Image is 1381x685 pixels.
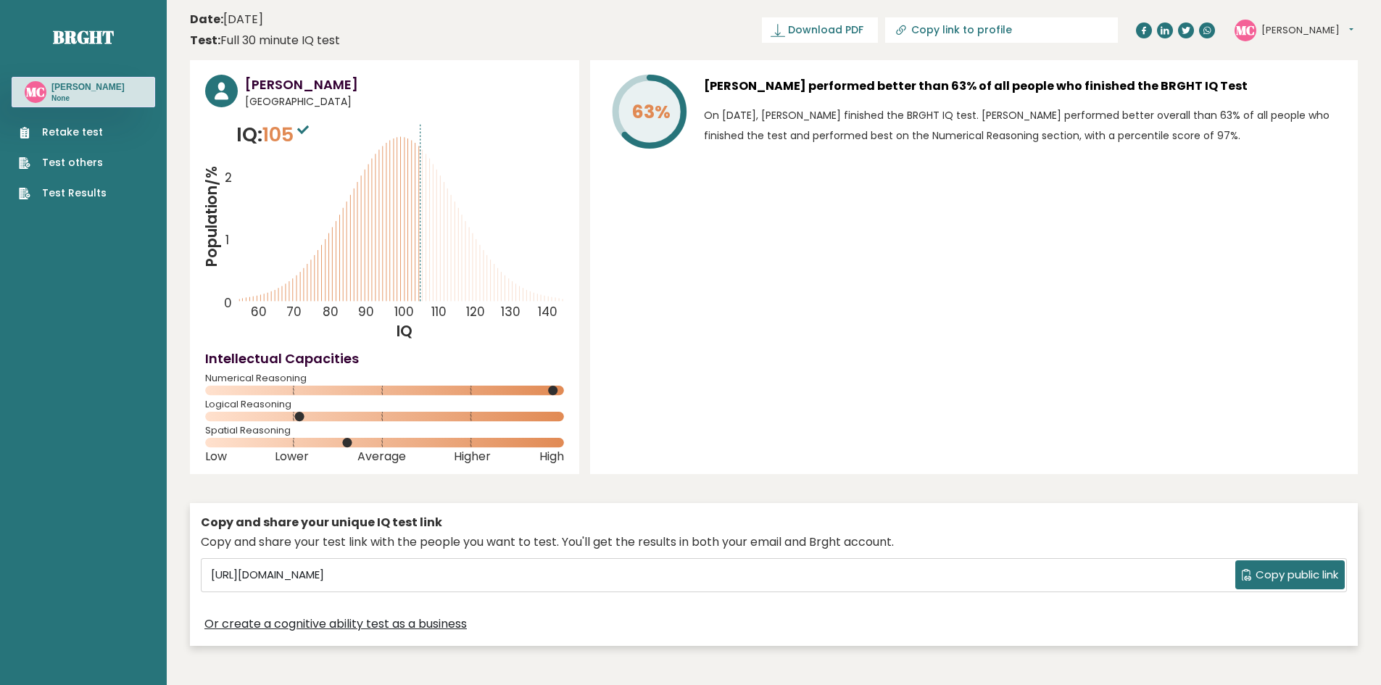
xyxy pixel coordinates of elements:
a: Test Results [19,186,107,201]
span: 105 [262,121,312,148]
tspan: 130 [502,303,521,320]
span: Average [357,454,406,460]
text: MC [1236,21,1255,38]
tspan: 120 [466,303,485,320]
tspan: 100 [394,303,414,320]
tspan: 140 [538,303,557,320]
a: Test others [19,155,107,170]
span: Download PDF [788,22,863,38]
span: High [539,454,564,460]
div: Copy and share your test link with the people you want to test. You'll get the results in both yo... [201,534,1347,551]
b: Test: [190,32,220,49]
text: MC [26,83,45,100]
span: [GEOGRAPHIC_DATA] [245,94,564,109]
div: Copy and share your unique IQ test link [201,514,1347,531]
a: Download PDF [762,17,878,43]
p: None [51,94,125,104]
span: Logical Reasoning [205,402,564,407]
a: Brght [53,25,114,49]
time: [DATE] [190,11,263,28]
span: Higher [454,454,491,460]
p: On [DATE], [PERSON_NAME] finished the BRGHT IQ test. [PERSON_NAME] performed better overall than ... [704,105,1343,146]
h3: [PERSON_NAME] [245,75,564,94]
span: Numerical Reasoning [205,375,564,381]
h3: [PERSON_NAME] performed better than 63% of all people who finished the BRGHT IQ Test [704,75,1343,98]
tspan: 0 [224,294,232,312]
span: Lower [275,454,309,460]
button: Copy public link [1235,560,1345,589]
tspan: 2 [225,170,232,187]
b: Date: [190,11,223,28]
button: [PERSON_NAME] [1261,23,1353,38]
h3: [PERSON_NAME] [51,81,125,93]
p: IQ: [236,120,312,149]
tspan: IQ [397,321,413,341]
span: Spatial Reasoning [205,428,564,433]
span: Low [205,454,227,460]
tspan: 90 [358,303,374,320]
h4: Intellectual Capacities [205,349,564,368]
tspan: Population/% [202,166,222,267]
tspan: 110 [431,303,447,320]
span: Copy public link [1256,567,1338,584]
a: Retake test [19,125,107,140]
a: Or create a cognitive ability test as a business [204,615,467,633]
tspan: 1 [225,231,229,249]
tspan: 70 [286,303,302,320]
div: Full 30 minute IQ test [190,32,340,49]
tspan: 60 [251,303,267,320]
tspan: 80 [323,303,339,320]
tspan: 63% [631,99,671,125]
